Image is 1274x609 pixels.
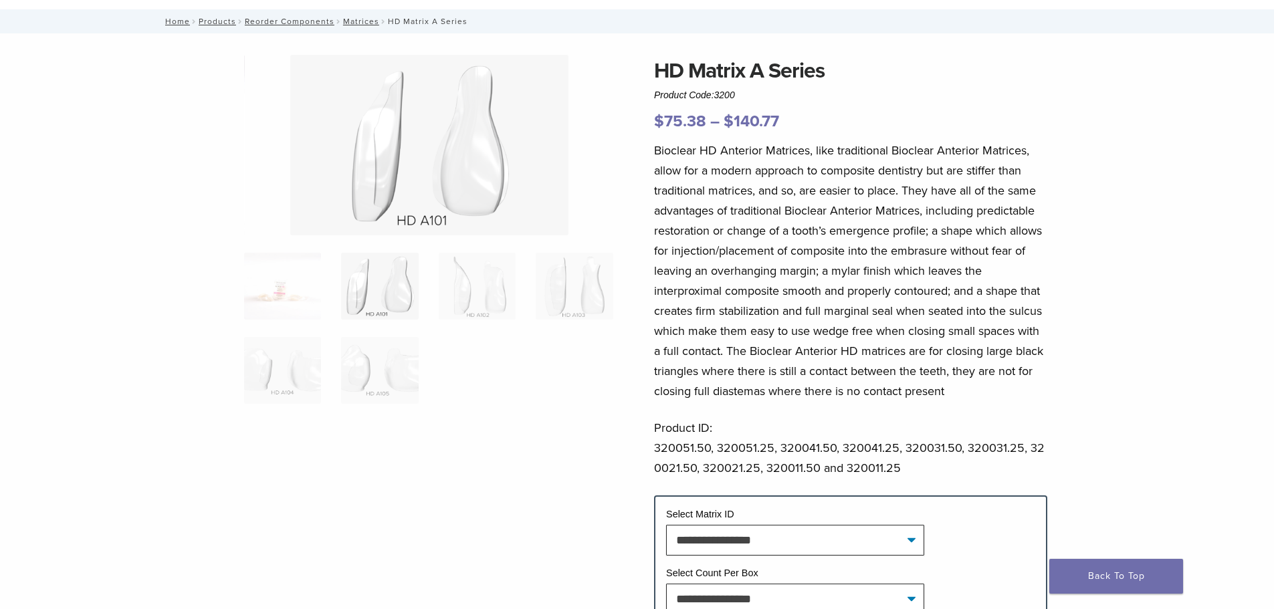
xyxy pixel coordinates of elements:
a: Products [199,17,236,26]
img: HD Matrix A Series - Image 3 [439,253,516,320]
span: / [236,18,245,25]
a: Back To Top [1049,559,1183,594]
p: Bioclear HD Anterior Matrices, like traditional Bioclear Anterior Matrices, allow for a modern ap... [654,140,1047,401]
img: HD Matrix A Series - Image 5 [244,337,321,404]
a: Reorder Components [245,17,334,26]
label: Select Matrix ID [666,509,734,519]
span: – [710,112,720,131]
span: Product Code: [654,90,735,100]
span: / [190,18,199,25]
a: Home [161,17,190,26]
h1: HD Matrix A Series [654,55,1047,87]
span: $ [724,112,734,131]
span: $ [654,112,664,131]
a: Matrices [343,17,379,26]
img: HD Matrix A Series - Image 2 [341,253,418,320]
bdi: 75.38 [654,112,706,131]
img: HD Matrix A Series - Image 2 [290,55,568,235]
label: Select Count Per Box [666,568,758,578]
img: Anterior-HD-A-Series-Matrices-324x324.jpg [244,253,321,320]
p: Product ID: 320051.50, 320051.25, 320041.50, 320041.25, 320031.50, 320031.25, 320021.50, 320021.2... [654,418,1047,478]
span: / [379,18,388,25]
bdi: 140.77 [724,112,779,131]
img: HD Matrix A Series - Image 4 [536,253,613,320]
span: / [334,18,343,25]
img: HD Matrix A Series - Image 6 [341,337,418,404]
span: 3200 [714,90,735,100]
nav: HD Matrix A Series [156,9,1119,33]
